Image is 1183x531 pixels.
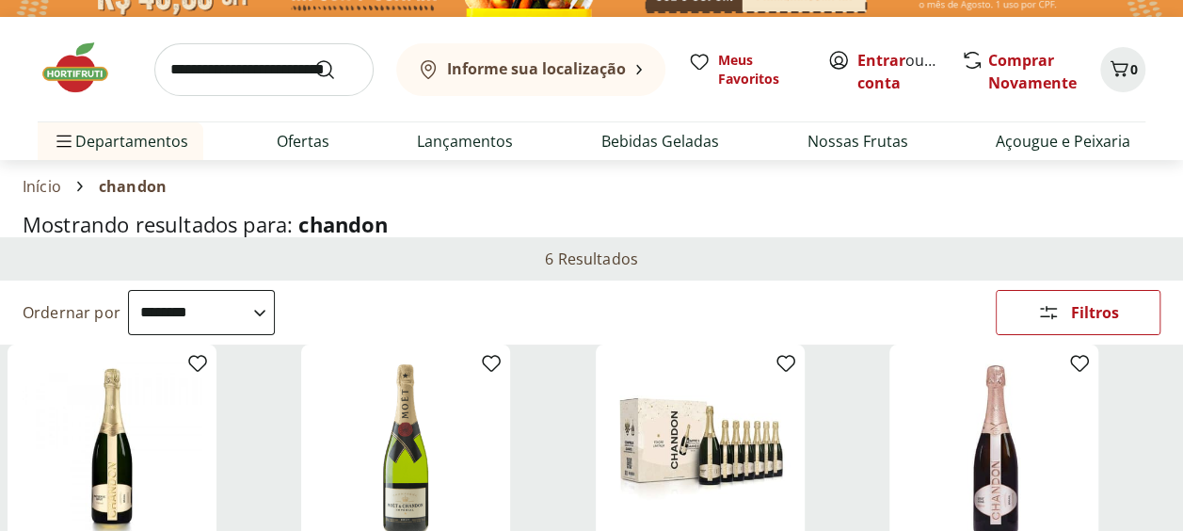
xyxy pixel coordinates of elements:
[857,50,905,71] a: Entrar
[154,43,374,96] input: search
[396,43,665,96] button: Informe sua localização
[417,130,513,153] a: Lançamentos
[688,51,805,88] a: Meus Favoritos
[1130,60,1138,78] span: 0
[298,210,388,238] span: chandon
[23,178,61,195] a: Início
[996,290,1160,335] button: Filtros
[53,119,75,164] button: Menu
[1037,301,1060,324] svg: Abrir Filtros
[807,130,907,153] a: Nossas Frutas
[601,130,719,153] a: Bebidas Geladas
[23,213,1160,236] h1: Mostrando resultados para:
[277,130,329,153] a: Ofertas
[988,50,1077,93] a: Comprar Novamente
[857,49,941,94] span: ou
[718,51,805,88] span: Meus Favoritos
[447,58,626,79] b: Informe sua localização
[23,302,120,323] label: Ordernar por
[857,50,961,93] a: Criar conta
[1100,47,1145,92] button: Carrinho
[53,119,188,164] span: Departamentos
[38,40,132,96] img: Hortifruti
[996,130,1130,153] a: Açougue e Peixaria
[545,249,638,269] h2: 6 Resultados
[1071,305,1119,320] span: Filtros
[313,58,359,81] button: Submit Search
[99,178,167,195] span: chandon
